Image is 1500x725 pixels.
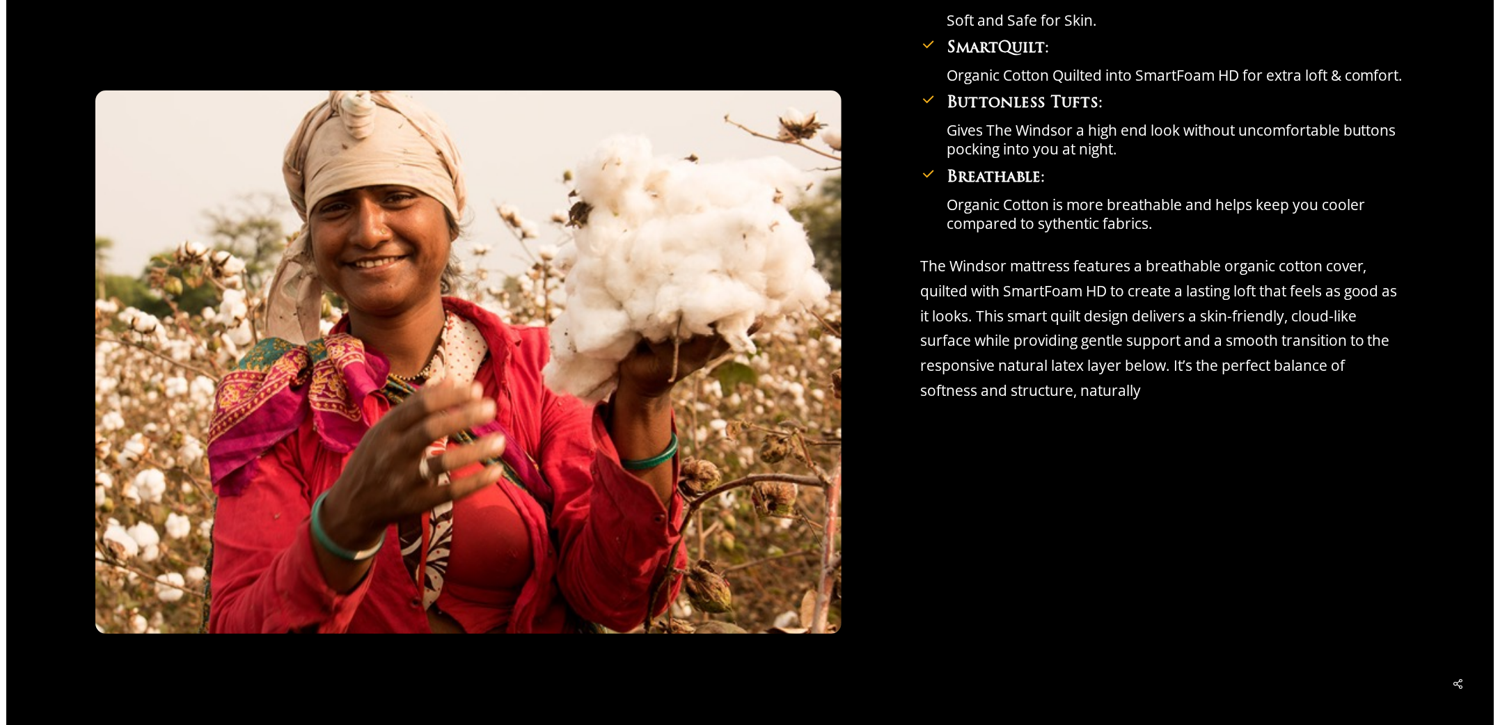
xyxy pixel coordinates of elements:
p: Organic Cotton Quilted into SmartFoam HD for extra loft & comfort. [947,66,1405,85]
p: Soft and Safe for Skin. [947,11,1405,30]
p: Organic Cotton is more breathable and helps keep you cooler compared to sythentic fabrics. [947,196,1405,234]
b: SmartQuilt: [947,40,1049,56]
b: Breathable: [947,170,1045,186]
p: The Windsor mattress features a breathable organic cotton cover, quilted with SmartFoam HD to cre... [920,254,1405,403]
b: Buttonless Tufts: [947,95,1103,111]
p: Gives The Windsor a high end look without uncomfortable buttons pocking into you at night. [947,121,1405,159]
